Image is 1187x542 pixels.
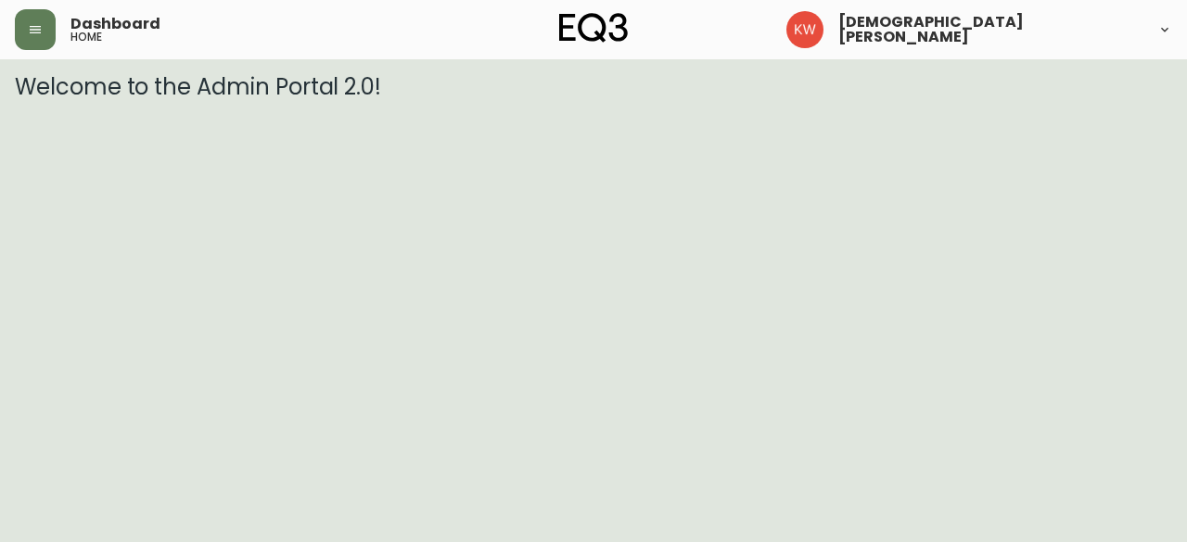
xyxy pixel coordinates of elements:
span: Dashboard [70,17,160,32]
span: [DEMOGRAPHIC_DATA][PERSON_NAME] [838,15,1142,44]
h3: Welcome to the Admin Portal 2.0! [15,74,1172,100]
h5: home [70,32,102,43]
img: f33162b67396b0982c40ce2a87247151 [786,11,823,48]
img: logo [559,13,628,43]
